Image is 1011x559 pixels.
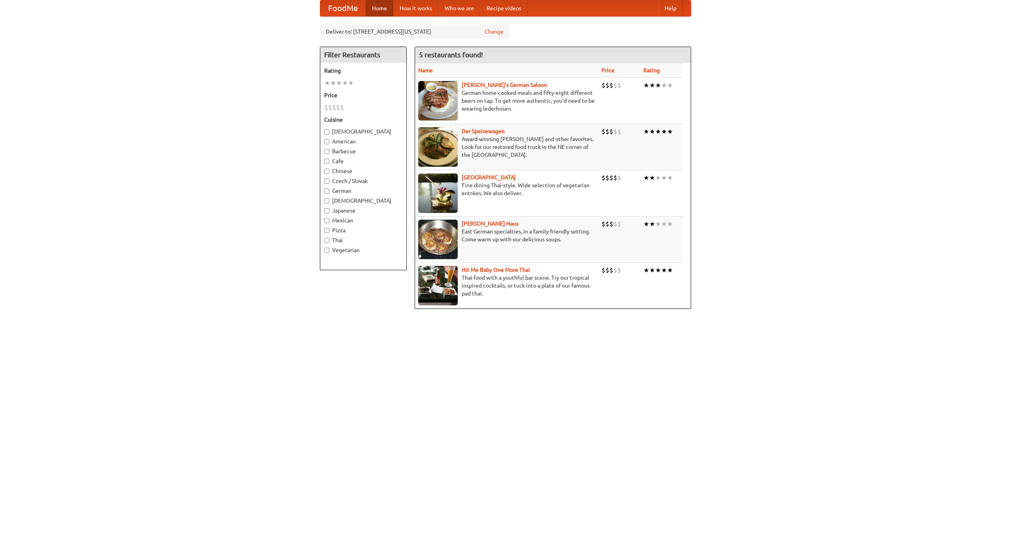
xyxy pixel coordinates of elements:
li: $ [601,266,605,275]
li: ★ [661,220,667,228]
a: Change [485,28,504,36]
h4: Filter Restaurants [320,47,406,63]
a: FoodMe [320,0,366,16]
input: Vegetarian [324,248,329,253]
a: [PERSON_NAME]'s German Saloon [462,82,547,88]
li: ★ [649,220,655,228]
input: [DEMOGRAPHIC_DATA] [324,198,329,203]
label: Czech / Slovak [324,177,402,185]
label: American [324,137,402,145]
li: ★ [667,127,673,136]
input: Thai [324,238,329,243]
li: $ [617,127,621,136]
p: Award-winning [PERSON_NAME] and other favorites. Look for our restored food truck in the NE corne... [418,135,595,159]
h5: Cuisine [324,116,402,124]
li: ★ [330,79,336,87]
input: [DEMOGRAPHIC_DATA] [324,129,329,134]
li: ★ [661,266,667,275]
img: kohlhaus.jpg [418,220,458,259]
input: Chinese [324,169,329,174]
li: ★ [649,266,655,275]
li: ★ [643,81,649,90]
li: ★ [655,127,661,136]
img: esthers.jpg [418,81,458,120]
h5: Price [324,91,402,99]
li: $ [324,103,328,112]
label: Mexican [324,216,402,224]
li: ★ [649,127,655,136]
input: Czech / Slovak [324,179,329,184]
a: Who we are [438,0,480,16]
label: Barbecue [324,147,402,155]
li: $ [613,220,617,228]
li: $ [617,81,621,90]
li: $ [605,266,609,275]
li: $ [613,127,617,136]
li: ★ [649,81,655,90]
label: Thai [324,236,402,244]
li: ★ [643,220,649,228]
a: Rating [643,67,660,73]
input: Cafe [324,159,329,164]
li: ★ [667,266,673,275]
li: ★ [643,173,649,182]
label: German [324,187,402,195]
label: Japanese [324,207,402,215]
li: $ [340,103,344,112]
img: satay.jpg [418,173,458,213]
li: ★ [336,79,342,87]
li: $ [601,127,605,136]
li: $ [601,173,605,182]
a: Home [366,0,393,16]
li: ★ [643,127,649,136]
a: Name [418,67,433,73]
li: $ [601,81,605,90]
li: $ [336,103,340,112]
li: $ [605,81,609,90]
label: Cafe [324,157,402,165]
li: ★ [667,81,673,90]
label: Vegetarian [324,246,402,254]
li: $ [605,220,609,228]
li: $ [613,81,617,90]
input: Barbecue [324,149,329,154]
li: $ [609,173,613,182]
div: Deliver to: [STREET_ADDRESS][US_STATE] [320,24,509,39]
li: ★ [661,81,667,90]
li: $ [609,81,613,90]
li: $ [601,220,605,228]
a: Help [658,0,683,16]
li: ★ [655,266,661,275]
p: Thai food with a youthful bar scene. Try our tropical inspired cocktails, or tuck into a plate of... [418,274,595,297]
li: $ [617,173,621,182]
li: $ [609,266,613,275]
img: babythai.jpg [418,266,458,305]
input: American [324,139,329,144]
a: [PERSON_NAME] Haus [462,220,519,227]
li: ★ [667,220,673,228]
a: Der Speisewagen [462,128,505,134]
li: ★ [655,81,661,90]
li: $ [605,173,609,182]
p: German home-cooked meals and fifty-eight different beers on tap. To get more authentic, you'd nee... [418,89,595,113]
b: [GEOGRAPHIC_DATA] [462,174,516,181]
label: Pizza [324,226,402,234]
li: $ [332,103,336,112]
li: $ [613,266,617,275]
li: ★ [348,79,354,87]
label: [DEMOGRAPHIC_DATA] [324,197,402,205]
li: ★ [655,220,661,228]
li: ★ [649,173,655,182]
img: speisewagen.jpg [418,127,458,167]
ng-pluralize: 5 restaurants found! [419,51,483,58]
input: German [324,188,329,194]
li: $ [609,220,613,228]
p: Fine dining Thai-style. Wide selection of vegetarian entrées. We also deliver. [418,181,595,197]
b: Hit Me Baby One More Thai [462,267,530,273]
li: $ [609,127,613,136]
input: Japanese [324,208,329,213]
input: Mexican [324,218,329,223]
